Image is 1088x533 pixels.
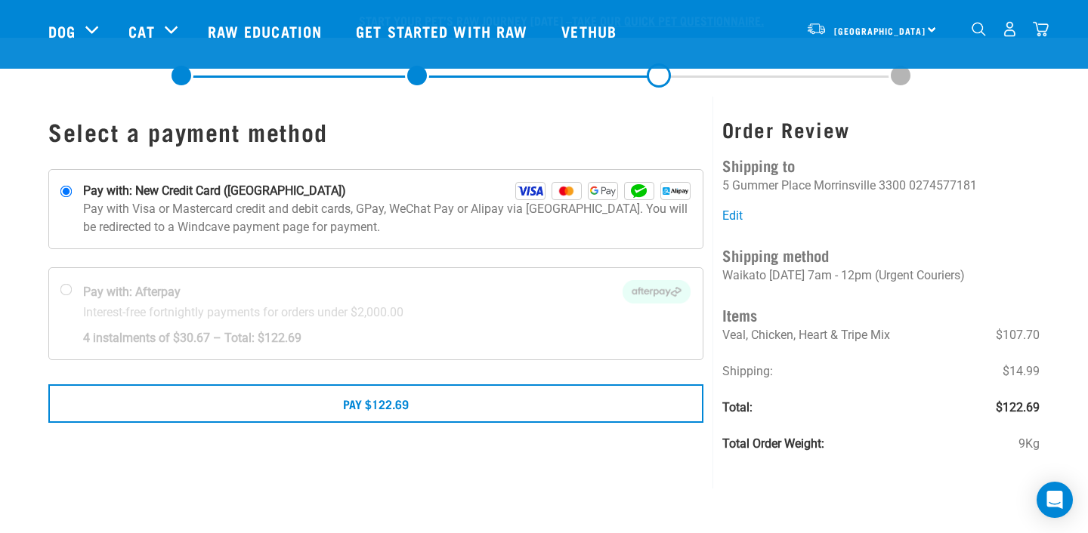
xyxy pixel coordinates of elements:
div: Open Intercom Messenger [1037,482,1073,518]
span: $107.70 [996,326,1040,344]
h1: Select a payment method [48,118,703,145]
span: $14.99 [1003,362,1040,380]
img: Alipay [660,182,691,200]
img: Visa [515,182,546,200]
a: Dog [48,20,76,42]
img: GPay [588,182,618,200]
a: Get started with Raw [341,1,546,61]
img: van-moving.png [806,22,827,35]
li: 0274577181 [909,178,977,193]
a: Raw Education [193,1,341,61]
button: Pay $122.69 [48,384,703,422]
img: WeChat [624,182,654,200]
h4: Shipping to [722,153,1040,177]
a: Cat [128,20,154,42]
strong: Total: [722,400,753,414]
img: home-icon-1@2x.png [972,22,986,36]
p: Pay with Visa or Mastercard credit and debit cards, GPay, WeChat Pay or Alipay via [GEOGRAPHIC_DA... [83,200,691,236]
a: Edit [722,208,743,223]
strong: Pay with: New Credit Card ([GEOGRAPHIC_DATA]) [83,182,346,200]
input: Pay with: New Credit Card ([GEOGRAPHIC_DATA]) Visa Mastercard GPay WeChat Alipay Pay with Visa or... [60,186,73,198]
p: Waikato [DATE] 7am - 12pm (Urgent Couriers) [722,266,1040,285]
span: 9Kg [1018,435,1040,453]
span: [GEOGRAPHIC_DATA] [834,28,926,33]
h3: Order Review [722,118,1040,141]
li: Morrinsville 3300 [814,178,906,193]
strong: Total Order Weight: [722,436,824,451]
img: Mastercard [552,182,582,200]
img: home-icon@2x.png [1033,21,1049,37]
span: Veal, Chicken, Heart & Tripe Mix [722,328,890,342]
h4: Shipping method [722,243,1040,266]
h4: Items [722,303,1040,326]
a: Vethub [546,1,635,61]
span: $122.69 [996,399,1040,417]
li: 5 Gummer Place [722,178,811,193]
img: user.png [1002,21,1018,37]
span: Shipping: [722,364,773,378]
